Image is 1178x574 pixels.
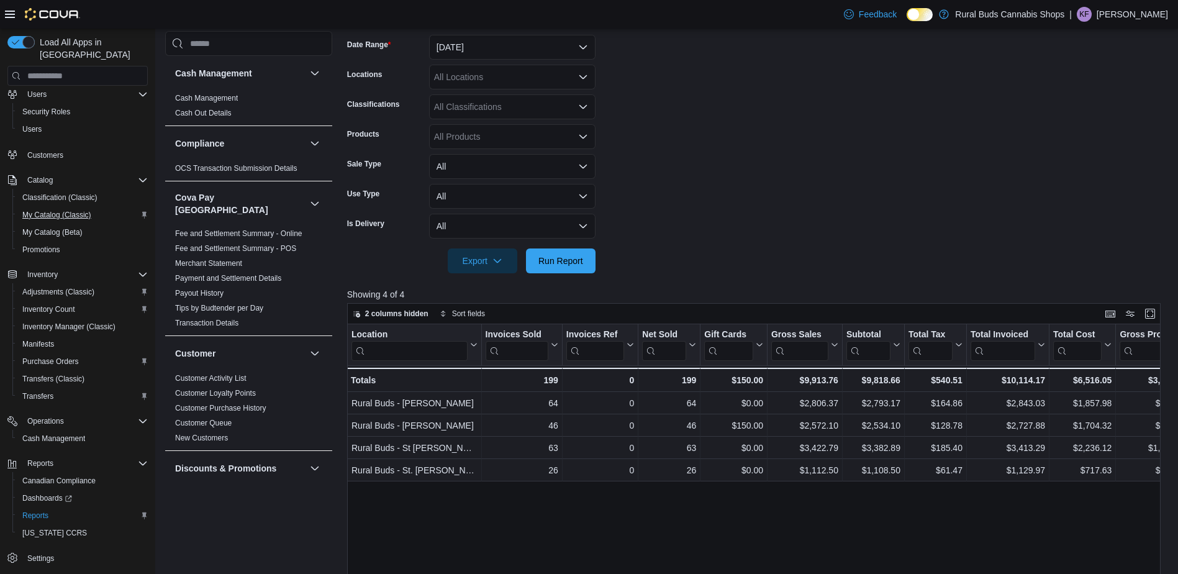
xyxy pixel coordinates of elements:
[448,248,517,273] button: Export
[908,418,963,433] div: $128.78
[1053,440,1112,455] div: $2,236.12
[642,329,696,361] button: Net Sold
[22,456,148,471] span: Reports
[846,396,900,411] div: $2,793.17
[642,396,696,411] div: 64
[175,418,232,428] span: Customer Queue
[17,319,120,334] a: Inventory Manager (Classic)
[1077,7,1092,22] div: Kieran Fowler
[846,463,900,478] div: $1,108.50
[175,164,297,173] a: OCS Transaction Submission Details
[12,335,153,353] button: Manifests
[846,329,890,361] div: Subtotal
[1053,396,1112,411] div: $1,857.98
[175,274,281,283] a: Payment and Settlement Details
[22,173,148,188] span: Catalog
[351,396,478,411] div: Rural Buds - [PERSON_NAME]
[22,304,75,314] span: Inventory Count
[17,319,148,334] span: Inventory Manager (Classic)
[12,370,153,388] button: Transfers (Classic)
[704,463,763,478] div: $0.00
[578,132,588,142] button: Open list of options
[351,329,468,361] div: Location
[1120,329,1177,361] div: Gross Profit
[642,463,696,478] div: 26
[22,476,96,486] span: Canadian Compliance
[12,388,153,405] button: Transfers
[1053,463,1112,478] div: $717.63
[971,329,1035,341] div: Total Invoiced
[908,329,953,361] div: Total Tax
[17,491,148,506] span: Dashboards
[17,207,148,222] span: My Catalog (Classic)
[351,418,478,433] div: Rural Buds - [PERSON_NAME]
[175,108,232,118] span: Cash Out Details
[175,229,302,239] span: Fee and Settlement Summary - Online
[839,2,902,27] a: Feedback
[17,354,84,369] a: Purchase Orders
[452,309,485,319] span: Sort fields
[27,89,47,99] span: Users
[307,461,322,476] button: Discounts & Promotions
[908,463,963,478] div: $61.47
[12,283,153,301] button: Adjustments (Classic)
[175,389,256,398] a: Customer Loyalty Points
[22,391,53,401] span: Transfers
[17,302,80,317] a: Inventory Count
[485,329,558,361] button: Invoices Sold
[17,473,148,488] span: Canadian Compliance
[25,8,80,20] img: Cova
[12,206,153,224] button: My Catalog (Classic)
[307,136,322,151] button: Compliance
[846,329,890,341] div: Subtotal
[22,267,63,282] button: Inventory
[27,416,64,426] span: Operations
[17,431,90,446] a: Cash Management
[846,329,900,361] button: Subtotal
[175,404,266,412] a: Customer Purchase History
[348,306,433,321] button: 2 columns hidden
[365,309,428,319] span: 2 columns hidden
[485,329,548,341] div: Invoices Sold
[566,440,634,455] div: 0
[22,227,83,237] span: My Catalog (Beta)
[1053,329,1102,341] div: Total Cost
[22,511,48,521] span: Reports
[12,507,153,524] button: Reports
[642,373,696,388] div: 199
[165,226,332,335] div: Cova Pay [GEOGRAPHIC_DATA]
[347,99,400,109] label: Classifications
[22,374,84,384] span: Transfers (Classic)
[175,93,238,103] span: Cash Management
[175,229,302,238] a: Fee and Settlement Summary - Online
[17,242,148,257] span: Promotions
[27,175,53,185] span: Catalog
[175,388,256,398] span: Customer Loyalty Points
[165,91,332,125] div: Cash Management
[175,303,263,313] span: Tips by Budtender per Day
[17,508,148,523] span: Reports
[175,109,232,117] a: Cash Out Details
[12,353,153,370] button: Purchase Orders
[1053,373,1112,388] div: $6,516.05
[907,8,933,21] input: Dark Mode
[27,150,63,160] span: Customers
[771,440,838,455] div: $3,422.79
[971,396,1045,411] div: $2,843.03
[307,346,322,361] button: Customer
[22,193,97,203] span: Classification (Classic)
[347,159,381,169] label: Sale Type
[704,418,763,433] div: $150.00
[307,196,322,211] button: Cova Pay [GEOGRAPHIC_DATA]
[846,418,900,433] div: $2,534.10
[704,329,753,341] div: Gift Cards
[2,412,153,430] button: Operations
[175,137,224,150] h3: Compliance
[17,190,148,205] span: Classification (Classic)
[1097,7,1168,22] p: [PERSON_NAME]
[485,373,558,388] div: 199
[22,124,42,134] span: Users
[971,418,1045,433] div: $2,727.88
[347,129,379,139] label: Products
[22,456,58,471] button: Reports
